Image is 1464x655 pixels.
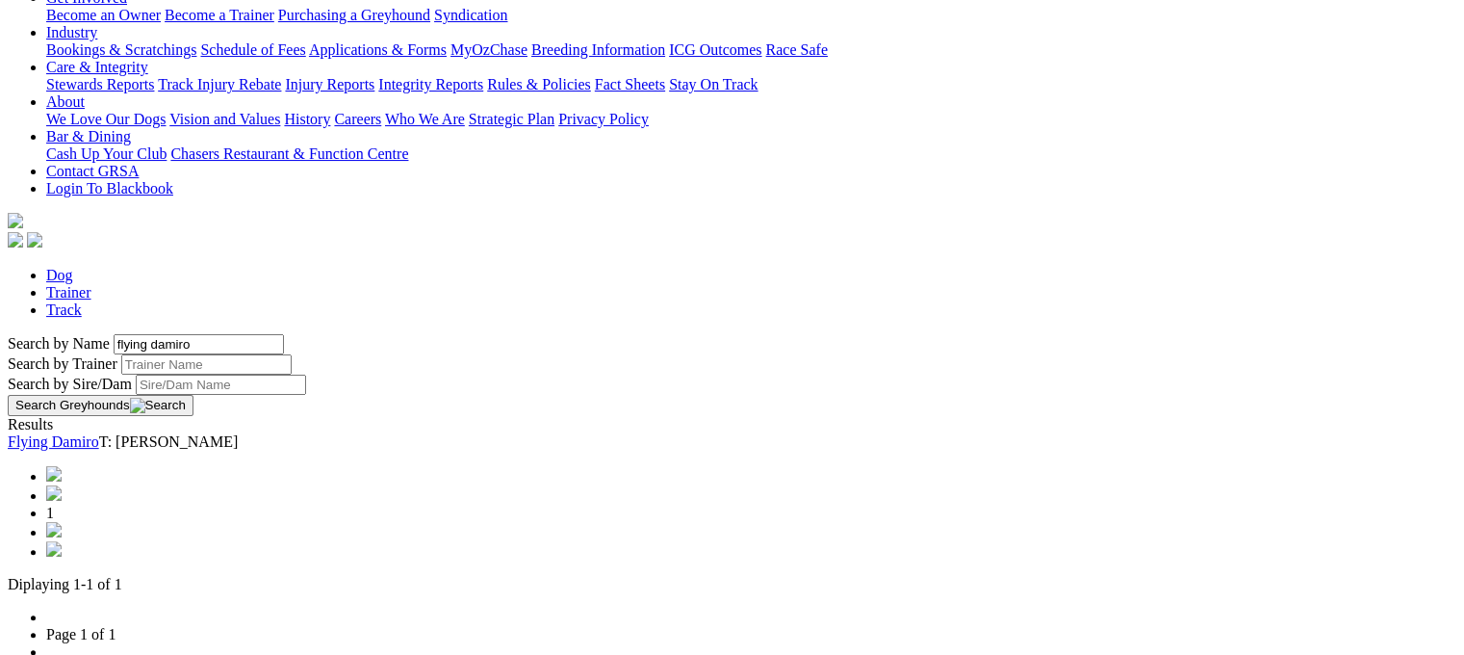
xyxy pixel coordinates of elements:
a: Track [46,301,82,318]
input: Search by Trainer name [121,354,292,375]
a: We Love Our Dogs [46,111,166,127]
a: Chasers Restaurant & Function Centre [170,145,408,162]
input: Search by Sire/Dam name [136,375,306,395]
a: Login To Blackbook [46,180,173,196]
img: facebook.svg [8,232,23,248]
a: Injury Reports [285,76,374,92]
img: Search [130,398,186,413]
a: Breeding Information [531,41,665,58]
a: Cash Up Your Club [46,145,167,162]
a: Strategic Plan [469,111,554,127]
a: ICG Outcomes [669,41,761,58]
div: Industry [46,41,1456,59]
label: Search by Name [8,335,110,352]
a: Applications & Forms [309,41,447,58]
a: Bar & Dining [46,128,131,144]
label: Search by Sire/Dam [8,376,132,392]
a: Flying Damiro [8,433,99,450]
a: Who We Are [385,111,465,127]
div: About [46,111,1456,128]
a: MyOzChase [450,41,527,58]
a: Care & Integrity [46,59,148,75]
p: Diplaying 1-1 of 1 [8,576,1456,593]
a: Purchasing a Greyhound [278,7,430,23]
a: Careers [334,111,381,127]
div: Care & Integrity [46,76,1456,93]
img: twitter.svg [27,232,42,248]
a: Fact Sheets [595,76,665,92]
button: Search Greyhounds [8,395,193,416]
a: Schedule of Fees [200,41,305,58]
a: Stay On Track [669,76,758,92]
a: Integrity Reports [378,76,483,92]
img: logo-grsa-white.png [8,213,23,228]
a: Vision and Values [169,111,280,127]
a: Page 1 of 1 [46,626,116,642]
img: chevrons-left-pager-blue.svg [46,466,62,482]
a: Dog [46,267,73,283]
a: Industry [46,24,97,40]
div: Results [8,416,1456,433]
a: Bookings & Scratchings [46,41,196,58]
div: Get Involved [46,7,1456,24]
span: 1 [46,505,54,521]
a: Race Safe [765,41,827,58]
a: Syndication [434,7,507,23]
a: Become an Owner [46,7,161,23]
div: T: [PERSON_NAME] [8,433,1456,451]
a: Rules & Policies [487,76,591,92]
a: Stewards Reports [46,76,154,92]
img: chevron-left-pager-blue.svg [46,485,62,501]
a: Contact GRSA [46,163,139,179]
a: About [46,93,85,110]
a: Become a Trainer [165,7,274,23]
a: Trainer [46,284,91,301]
a: Privacy Policy [558,111,649,127]
a: History [284,111,330,127]
label: Search by Trainer [8,355,117,372]
input: Search by Greyhound name [114,334,284,354]
img: chevrons-right-pager-blue.svg [46,541,62,557]
div: Bar & Dining [46,145,1456,163]
img: chevron-right-pager-blue.svg [46,522,62,537]
a: Track Injury Rebate [158,76,281,92]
